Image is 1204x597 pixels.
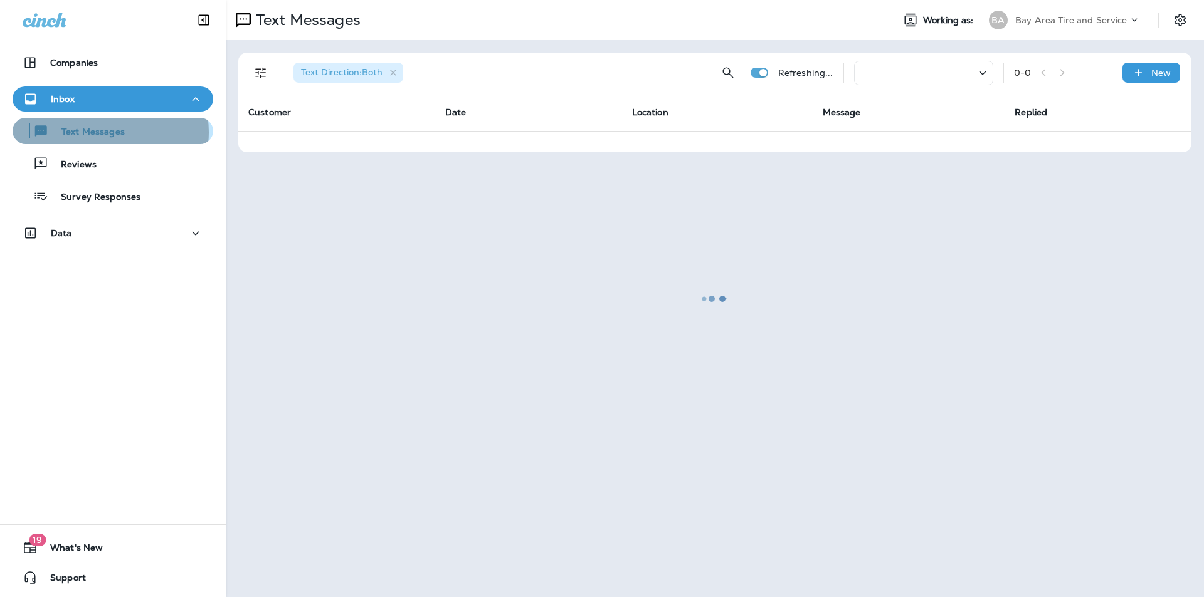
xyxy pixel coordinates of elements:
[38,542,103,558] span: What's New
[1151,68,1171,78] p: New
[13,50,213,75] button: Companies
[13,565,213,590] button: Support
[13,183,213,209] button: Survey Responses
[13,535,213,560] button: 19What's New
[48,192,140,204] p: Survey Responses
[29,534,46,546] span: 19
[51,94,75,104] p: Inbox
[38,573,86,588] span: Support
[13,150,213,177] button: Reviews
[13,86,213,112] button: Inbox
[48,159,97,171] p: Reviews
[13,118,213,144] button: Text Messages
[186,8,221,33] button: Collapse Sidebar
[50,58,98,68] p: Companies
[49,127,125,138] p: Text Messages
[13,221,213,246] button: Data
[51,228,72,238] p: Data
